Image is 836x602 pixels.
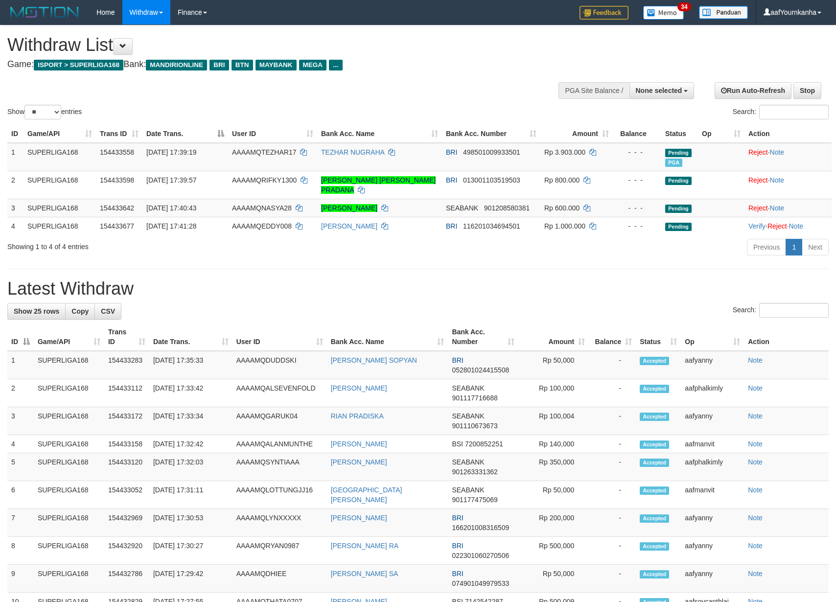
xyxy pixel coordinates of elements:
[34,435,104,453] td: SUPERLIGA168
[580,6,628,20] img: Feedback.jpg
[14,307,59,315] span: Show 25 rows
[104,435,149,453] td: 154433158
[643,6,684,20] img: Button%20Memo.svg
[748,458,763,466] a: Note
[146,176,196,184] span: [DATE] 17:39:57
[96,125,142,143] th: Trans ID: activate to sort column ascending
[665,159,682,167] span: Marked by aafounsreynich
[452,468,497,476] span: Copy 901263331362 to clipboard
[617,203,657,213] div: - - -
[446,148,457,156] span: BRI
[544,176,580,184] span: Rp 800.000
[104,565,149,593] td: 154432786
[452,412,484,420] span: SEABANK
[589,453,636,481] td: -
[681,565,744,593] td: aafyanny
[452,440,463,448] span: BSI
[665,177,692,185] span: Pending
[681,379,744,407] td: aafphalkimly
[640,385,669,393] span: Accepted
[770,148,785,156] a: Note
[232,323,327,351] th: User ID: activate to sort column ascending
[748,514,763,522] a: Note
[452,422,497,430] span: Copy 901110673673 to clipboard
[463,222,520,230] span: Copy 116201034694501 to clipboard
[544,148,585,156] span: Rp 3.903.000
[715,82,791,99] a: Run Auto-Refresh
[100,204,134,212] span: 154433642
[452,542,463,550] span: BRI
[23,171,96,199] td: SUPERLIGA168
[331,440,387,448] a: [PERSON_NAME]
[681,453,744,481] td: aafphalkimly
[452,514,463,522] span: BRI
[446,176,457,184] span: BRI
[629,82,695,99] button: None selected
[209,60,229,70] span: BRI
[640,570,669,579] span: Accepted
[589,565,636,593] td: -
[7,105,82,119] label: Show entries
[748,148,768,156] a: Reject
[146,204,196,212] span: [DATE] 17:40:43
[452,524,509,532] span: Copy 166201008316509 to clipboard
[149,379,232,407] td: [DATE] 17:33:42
[518,509,589,537] td: Rp 200,000
[146,60,207,70] span: MANDIRIONLINE
[7,565,34,593] td: 9
[7,537,34,565] td: 8
[748,412,763,420] a: Note
[331,486,402,504] a: [GEOGRAPHIC_DATA][PERSON_NAME]
[34,323,104,351] th: Game/API: activate to sort column ascending
[71,307,89,315] span: Copy
[146,222,196,230] span: [DATE] 17:41:28
[640,459,669,467] span: Accepted
[104,407,149,435] td: 154433172
[699,6,748,19] img: panduan.png
[759,303,829,318] input: Search:
[589,351,636,379] td: -
[681,509,744,537] td: aafyanny
[7,143,23,171] td: 1
[589,379,636,407] td: -
[34,407,104,435] td: SUPERLIGA168
[465,440,503,448] span: Copy 7200852251 to clipboard
[7,435,34,453] td: 4
[518,351,589,379] td: Rp 50,000
[331,458,387,466] a: [PERSON_NAME]
[149,537,232,565] td: [DATE] 17:30:27
[636,323,681,351] th: Status: activate to sort column ascending
[665,149,692,157] span: Pending
[149,435,232,453] td: [DATE] 17:32:42
[23,125,96,143] th: Game/API: activate to sort column ascending
[149,351,232,379] td: [DATE] 17:35:33
[7,351,34,379] td: 1
[232,481,327,509] td: AAAAMQLOTTUNGJJ16
[149,481,232,509] td: [DATE] 17:31:11
[104,351,149,379] td: 154433283
[518,481,589,509] td: Rp 50,000
[34,537,104,565] td: SUPERLIGA168
[518,323,589,351] th: Amount: activate to sort column ascending
[7,279,829,299] h1: Latest Withdraw
[802,239,829,255] a: Next
[94,303,121,320] a: CSV
[100,222,134,230] span: 154433677
[748,356,763,364] a: Note
[34,379,104,407] td: SUPERLIGA168
[589,537,636,565] td: -
[793,82,821,99] a: Stop
[640,413,669,421] span: Accepted
[104,453,149,481] td: 154433120
[661,125,698,143] th: Status
[299,60,327,70] span: MEGA
[232,537,327,565] td: AAAAMQRYAN0987
[518,435,589,453] td: Rp 140,000
[101,307,115,315] span: CSV
[448,323,518,351] th: Bank Acc. Number: activate to sort column ascending
[7,407,34,435] td: 3
[232,435,327,453] td: AAAAMQALANMUNTHE
[446,222,457,230] span: BRI
[329,60,342,70] span: ...
[540,125,613,143] th: Amount: activate to sort column ascending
